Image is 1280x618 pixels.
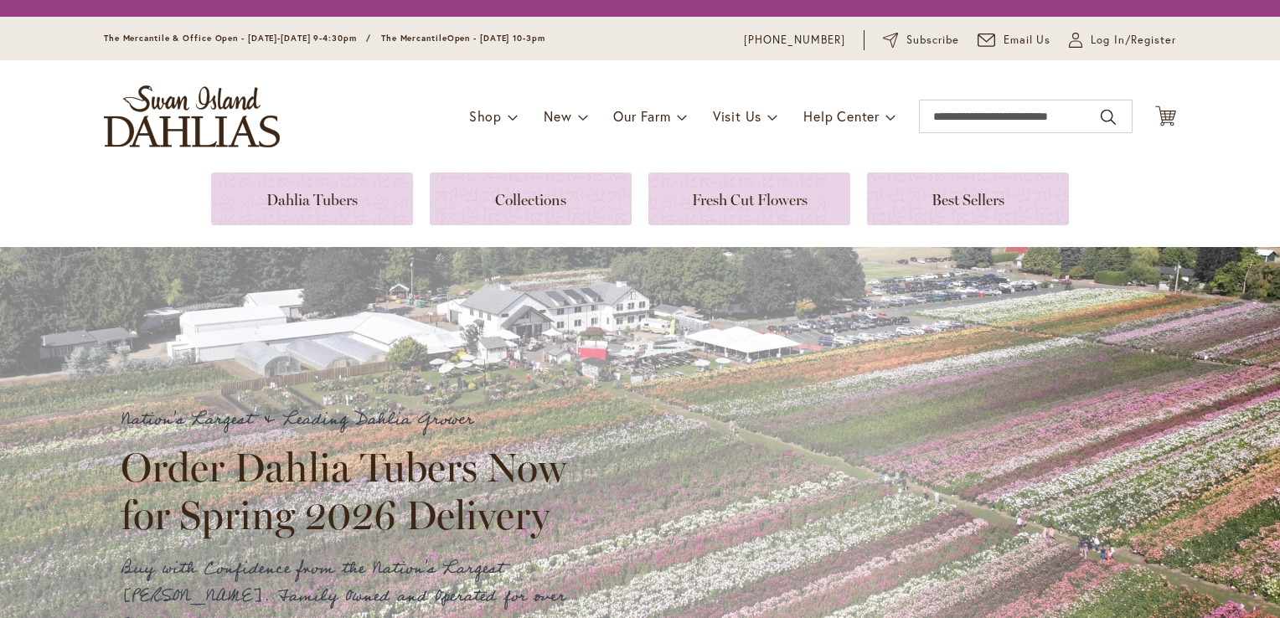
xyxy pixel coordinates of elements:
span: Log In/Register [1091,32,1176,49]
span: Open - [DATE] 10-3pm [447,33,545,44]
span: Our Farm [613,107,670,125]
a: Subscribe [883,32,959,49]
span: Shop [469,107,502,125]
a: store logo [104,85,280,147]
span: Subscribe [906,32,959,49]
h2: Order Dahlia Tubers Now for Spring 2026 Delivery [121,444,581,538]
a: [PHONE_NUMBER] [744,32,845,49]
span: New [544,107,571,125]
button: Search [1101,104,1116,131]
span: The Mercantile & Office Open - [DATE]-[DATE] 9-4:30pm / The Mercantile [104,33,447,44]
span: Help Center [803,107,880,125]
a: Log In/Register [1069,32,1176,49]
p: Nation's Largest & Leading Dahlia Grower [121,406,581,434]
span: Email Us [1004,32,1051,49]
span: Visit Us [713,107,761,125]
a: Email Us [978,32,1051,49]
